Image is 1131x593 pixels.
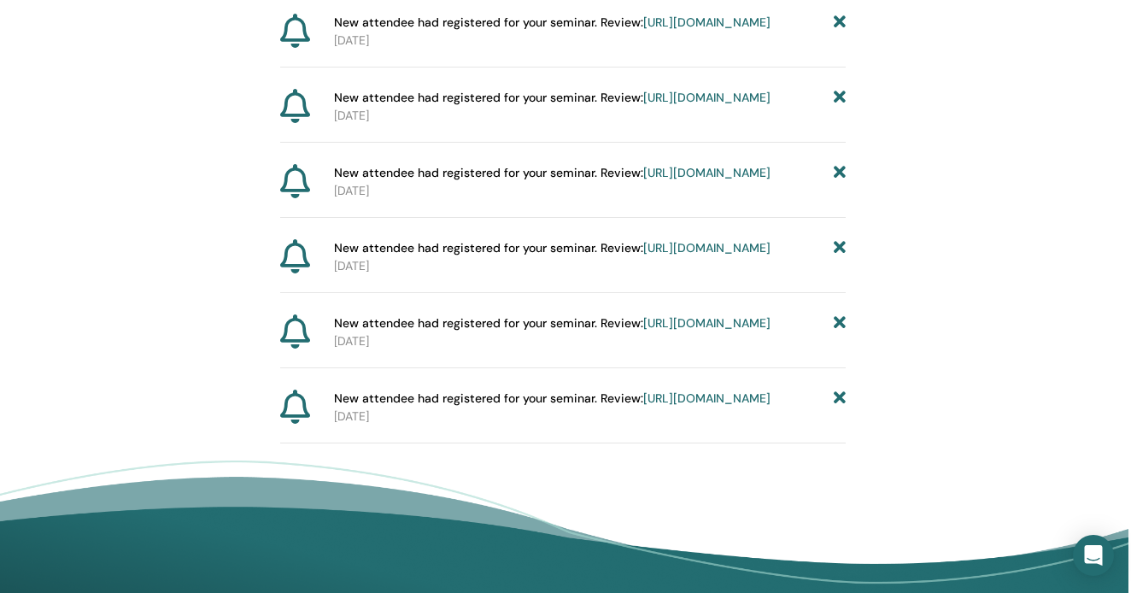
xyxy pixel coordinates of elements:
a: [URL][DOMAIN_NAME] [643,15,771,30]
p: [DATE] [334,182,846,200]
span: New attendee had registered for your seminar. Review: [334,89,771,107]
span: New attendee had registered for your seminar. Review: [334,164,771,182]
span: New attendee had registered for your seminar. Review: [334,239,771,257]
span: New attendee had registered for your seminar. Review: [334,390,771,408]
a: [URL][DOMAIN_NAME] [643,165,771,180]
p: [DATE] [334,257,846,275]
a: [URL][DOMAIN_NAME] [643,315,771,331]
div: Open Intercom Messenger [1073,535,1114,576]
span: New attendee had registered for your seminar. Review: [334,314,771,332]
a: [URL][DOMAIN_NAME] [643,90,771,105]
p: [DATE] [334,408,846,426]
p: [DATE] [334,32,846,50]
p: [DATE] [334,332,846,350]
p: [DATE] [334,107,846,125]
span: New attendee had registered for your seminar. Review: [334,14,771,32]
a: [URL][DOMAIN_NAME] [643,390,771,406]
a: [URL][DOMAIN_NAME] [643,240,771,255]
